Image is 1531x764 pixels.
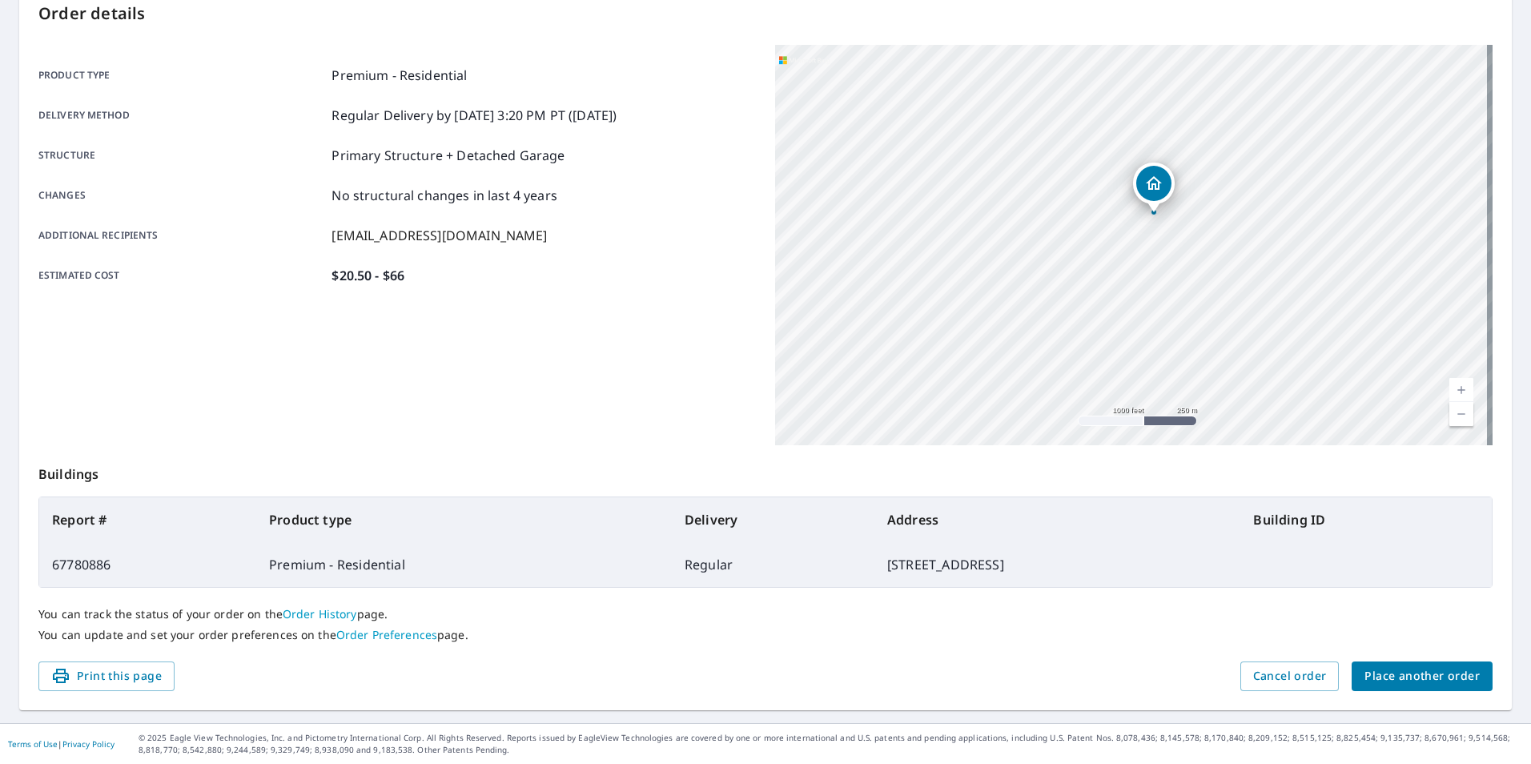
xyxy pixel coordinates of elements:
[139,732,1523,756] p: © 2025 Eagle View Technologies, Inc. and Pictometry International Corp. All Rights Reserved. Repo...
[332,226,547,245] p: [EMAIL_ADDRESS][DOMAIN_NAME]
[62,738,115,750] a: Privacy Policy
[1240,497,1492,542] th: Building ID
[1133,163,1175,212] div: Dropped pin, building 1, Residential property, 4940 County Road 532 Jackson, MO 63755
[38,266,325,285] p: Estimated cost
[38,628,1493,642] p: You can update and set your order preferences on the page.
[8,738,58,750] a: Terms of Use
[51,666,162,686] span: Print this page
[1364,666,1480,686] span: Place another order
[672,497,874,542] th: Delivery
[1449,378,1473,402] a: Current Level 15, Zoom In
[38,607,1493,621] p: You can track the status of your order on the page.
[332,106,617,125] p: Regular Delivery by [DATE] 3:20 PM PT ([DATE])
[332,186,557,205] p: No structural changes in last 4 years
[38,186,325,205] p: Changes
[1253,666,1327,686] span: Cancel order
[39,497,256,542] th: Report #
[256,542,672,587] td: Premium - Residential
[874,542,1240,587] td: [STREET_ADDRESS]
[332,146,565,165] p: Primary Structure + Detached Garage
[38,66,325,85] p: Product type
[283,606,357,621] a: Order History
[38,2,1493,26] p: Order details
[38,106,325,125] p: Delivery method
[1449,402,1473,426] a: Current Level 15, Zoom Out
[1352,661,1493,691] button: Place another order
[38,661,175,691] button: Print this page
[8,739,115,749] p: |
[332,266,404,285] p: $20.50 - $66
[38,445,1493,497] p: Buildings
[672,542,874,587] td: Regular
[1240,661,1340,691] button: Cancel order
[874,497,1240,542] th: Address
[39,542,256,587] td: 67780886
[332,66,467,85] p: Premium - Residential
[38,146,325,165] p: Structure
[38,226,325,245] p: Additional recipients
[336,627,437,642] a: Order Preferences
[256,497,672,542] th: Product type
